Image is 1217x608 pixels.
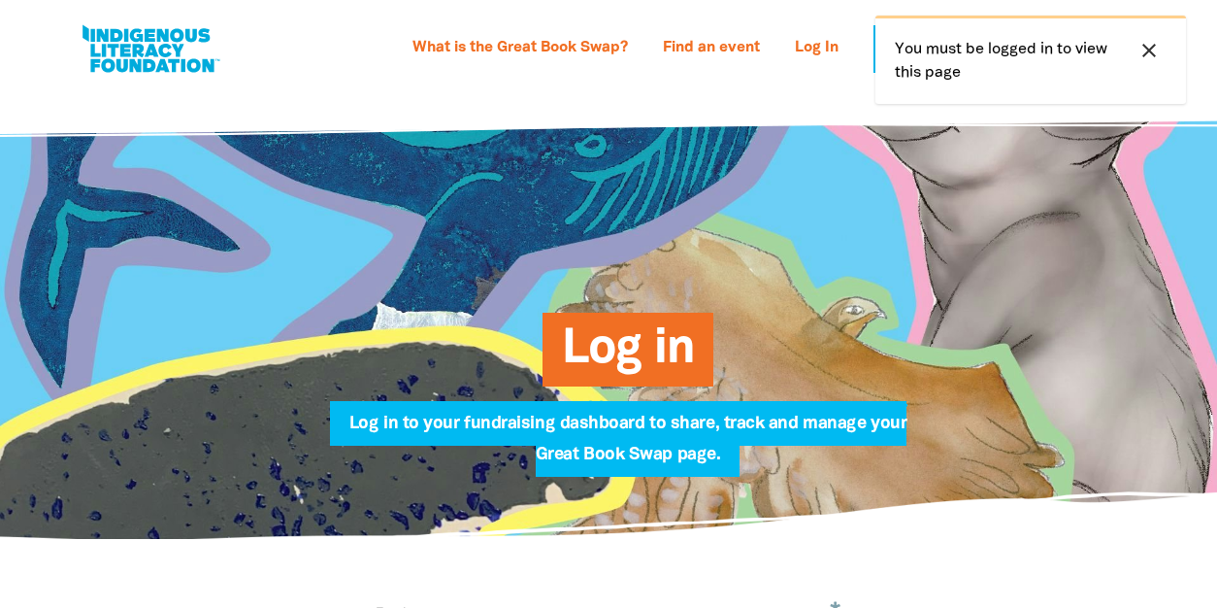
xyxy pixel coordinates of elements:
[1132,38,1167,63] button: close
[1137,39,1161,62] i: close
[562,327,695,387] span: Log in
[783,33,850,64] a: Log In
[651,33,772,64] a: Find an event
[349,416,906,477] span: Log in to your fundraising dashboard to share, track and manage your Great Book Swap page.
[873,25,1001,73] a: Sign Up
[401,33,640,64] a: What is the Great Book Swap?
[875,16,1186,104] div: You must be logged in to view this page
